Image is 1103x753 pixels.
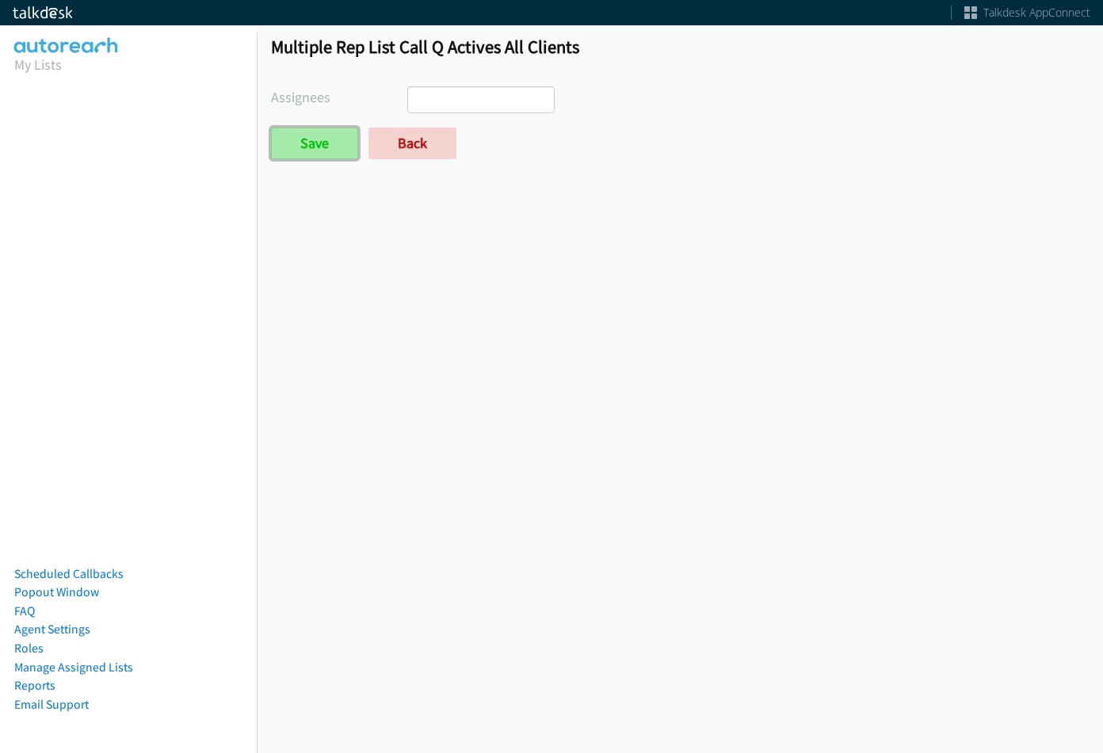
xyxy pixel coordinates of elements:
[14,660,133,675] a: Manage Assigned Lists
[14,641,44,656] a: Roles
[271,127,358,159] input: Save
[14,678,55,693] a: Reports
[14,584,99,599] a: Popout Window
[14,566,124,581] a: Scheduled Callbacks
[14,622,90,637] a: Agent Settings
[271,86,407,108] label: Assignees
[271,36,1089,58] h1: Multiple Rep List Call Q Actives All Clients
[964,5,1090,21] a: Talkdesk AppConnect
[14,603,35,618] a: FAQ
[368,127,456,159] a: Back
[14,55,62,74] a: My Lists
[14,697,89,712] a: Email Support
